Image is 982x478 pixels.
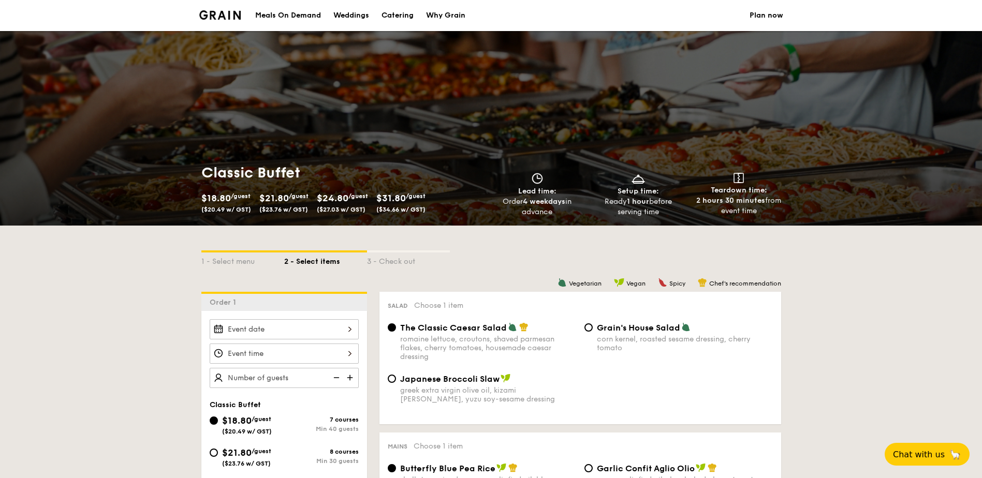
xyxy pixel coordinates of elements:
img: icon-chef-hat.a58ddaea.svg [698,278,707,287]
span: Chef's recommendation [709,280,781,287]
input: Event time [210,343,359,364]
img: icon-teardown.65201eee.svg [734,173,744,183]
img: icon-vegan.f8ff3823.svg [496,463,507,472]
span: $18.80 [201,192,231,204]
span: /guest [289,192,309,200]
span: /guest [406,192,426,200]
div: greek extra virgin olive oil, kizami [PERSON_NAME], yuzu soy-sesame dressing [400,386,576,404]
span: Order 1 [210,298,240,307]
span: $31.80 [376,192,406,204]
input: $18.80/guest($20.49 w/ GST)7 coursesMin 40 guests [210,416,218,425]
img: Grain [199,10,241,20]
div: 2 - Select items [284,252,367,267]
div: Ready before serving time [592,197,684,217]
div: 7 courses [284,416,359,423]
span: $24.80 [317,192,348,204]
strong: 1 hour [627,197,649,206]
span: Setup time: [618,187,659,196]
img: icon-chef-hat.a58ddaea.svg [708,463,717,472]
input: The Classic Caesar Saladromaine lettuce, croutons, shaved parmesan flakes, cherry tomatoes, house... [388,323,396,332]
span: Chat with us [893,450,945,459]
span: Japanese Broccoli Slaw [400,374,500,384]
div: Order in advance [491,197,584,217]
span: Garlic Confit Aglio Olio [597,464,695,473]
img: icon-chef-hat.a58ddaea.svg [508,463,518,472]
span: Vegetarian [569,280,602,287]
span: The Classic Caesar Salad [400,323,507,333]
span: 🦙 [949,449,961,460]
span: $21.80 [222,447,252,458]
div: corn kernel, roasted sesame dressing, cherry tomato [597,335,773,352]
span: /guest [252,447,271,455]
img: icon-dish.430c3a2e.svg [631,173,646,184]
input: Butterfly Blue Pea Riceshallots, coriander, supergarlicfied oil, blue pea flower [388,464,396,472]
input: $21.80/guest($23.76 w/ GST)8 coursesMin 30 guests [210,449,218,457]
span: ($20.49 w/ GST) [201,206,251,213]
span: $18.80 [222,415,252,426]
span: Salad [388,302,408,309]
img: icon-vegan.f8ff3823.svg [501,374,511,383]
div: romaine lettuce, croutons, shaved parmesan flakes, cherry tomatoes, housemade caesar dressing [400,335,576,361]
span: Spicy [669,280,685,287]
img: icon-vegetarian.fe4039eb.svg [681,322,691,332]
strong: 2 hours 30 minutes [696,196,765,205]
span: Mains [388,443,407,450]
div: Min 40 guests [284,425,359,432]
input: Japanese Broccoli Slawgreek extra virgin olive oil, kizami [PERSON_NAME], yuzu soy-sesame dressing [388,375,396,383]
img: icon-clock.2db775ea.svg [530,173,545,184]
input: Number of guests [210,368,359,388]
button: Chat with us🦙 [885,443,970,466]
span: Teardown time: [711,186,767,195]
strong: 4 weekdays [523,197,565,206]
input: Event date [210,319,359,339]
span: Choose 1 item [414,301,463,310]
img: icon-spicy.37a8142b.svg [658,278,667,287]
span: Choose 1 item [414,442,463,451]
span: ($23.76 w/ GST) [222,460,271,467]
img: icon-reduce.1d2dbef1.svg [328,368,343,387]
span: Classic Buffet [210,400,261,409]
span: ($20.49 w/ GST) [222,428,272,435]
span: Butterfly Blue Pea Rice [400,464,495,473]
div: 3 - Check out [367,252,450,267]
span: Vegan [626,280,646,287]
span: /guest [252,415,271,423]
img: icon-vegan.f8ff3823.svg [696,463,706,472]
span: Grain's House Salad [597,323,680,333]
div: 8 courses [284,448,359,455]
div: from event time [693,196,785,216]
h1: Classic Buffet [201,163,487,182]
img: icon-add.58712e84.svg [343,368,359,387]
span: ($34.66 w/ GST) [376,206,426,213]
img: icon-vegetarian.fe4039eb.svg [558,278,567,287]
div: Min 30 guests [284,457,359,465]
a: Logotype [199,10,241,20]
img: icon-vegan.f8ff3823.svg [614,278,624,287]
span: /guest [348,192,368,200]
input: Grain's House Saladcorn kernel, roasted sesame dressing, cherry tomato [584,323,593,332]
input: Garlic Confit Aglio Oliosuper garlicfied oil, slow baked cherry tomatoes, garden fresh thyme [584,464,593,472]
span: $21.80 [259,192,289,204]
span: /guest [231,192,251,200]
span: ($23.76 w/ GST) [259,206,308,213]
div: 1 - Select menu [201,252,284,267]
img: icon-chef-hat.a58ddaea.svg [519,322,529,332]
span: ($27.03 w/ GST) [317,206,365,213]
span: Lead time: [518,187,556,196]
img: icon-vegetarian.fe4039eb.svg [508,322,517,332]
